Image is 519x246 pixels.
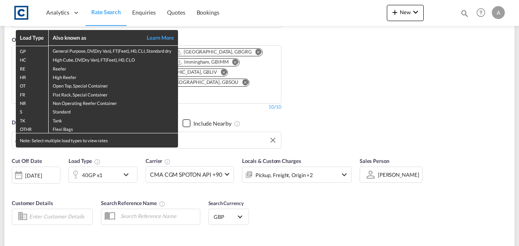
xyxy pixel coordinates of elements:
[48,116,178,124] td: Tank
[48,64,178,72] td: Reefer
[48,107,178,115] td: Standard
[16,81,48,89] td: OT
[16,46,48,55] td: GP
[48,81,178,89] td: Open Top, Special Container
[16,72,48,81] td: HR
[16,98,48,107] td: NR
[16,55,48,63] td: HC
[137,34,174,41] a: Learn More
[48,90,178,98] td: Flat Rack, Special Container
[16,30,48,46] th: Load Type
[48,72,178,81] td: High Reefer
[16,116,48,124] td: TK
[16,107,48,115] td: S
[48,124,178,133] td: Flexi Bags
[48,98,178,107] td: Non Operating Reefer Container
[53,34,138,41] div: Also known as
[48,55,178,63] td: High Cube, DV(Dry Van), FT(Feet), H0, CLO
[16,133,178,148] div: Note: Select multiple load types to view rates
[16,64,48,72] td: RE
[16,124,48,133] td: OTHR
[16,90,48,98] td: FR
[48,46,178,55] td: General Purpose, DV(Dry Van), FT(Feet), H0, CLI, Standard dry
